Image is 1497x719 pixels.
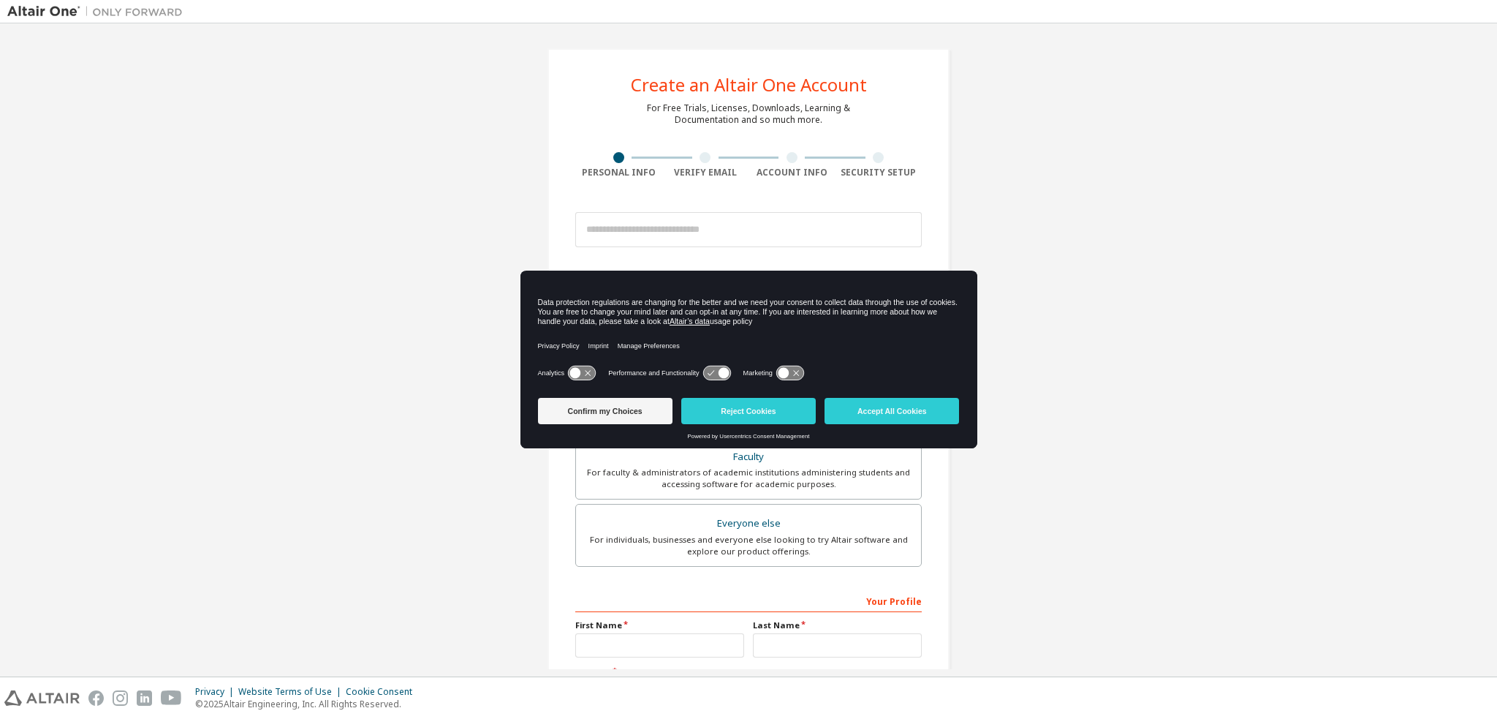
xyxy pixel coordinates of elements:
[113,690,128,706] img: instagram.svg
[585,513,912,534] div: Everyone else
[575,263,922,287] div: Account Type
[753,620,922,631] label: Last Name
[161,690,182,706] img: youtube.svg
[647,102,850,126] div: For Free Trials, Licenses, Downloads, Learning & Documentation and so much more.
[575,666,922,678] label: Job Title
[575,620,744,631] label: First Name
[748,167,835,178] div: Account Info
[195,698,421,710] p: © 2025 Altair Engineering, Inc. All Rights Reserved.
[585,534,912,557] div: For individuals, businesses and everyone else looking to try Altair software and explore our prod...
[575,589,922,612] div: Your Profile
[88,690,104,706] img: facebook.svg
[575,167,662,178] div: Personal Info
[346,686,421,698] div: Cookie Consent
[4,690,80,706] img: altair_logo.svg
[662,167,749,178] div: Verify Email
[238,686,346,698] div: Website Terms of Use
[137,690,152,706] img: linkedin.svg
[585,447,912,467] div: Faculty
[195,686,238,698] div: Privacy
[7,4,190,19] img: Altair One
[631,76,867,94] div: Create an Altair One Account
[585,467,912,490] div: For faculty & administrators of academic institutions administering students and accessing softwa...
[835,167,922,178] div: Security Setup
